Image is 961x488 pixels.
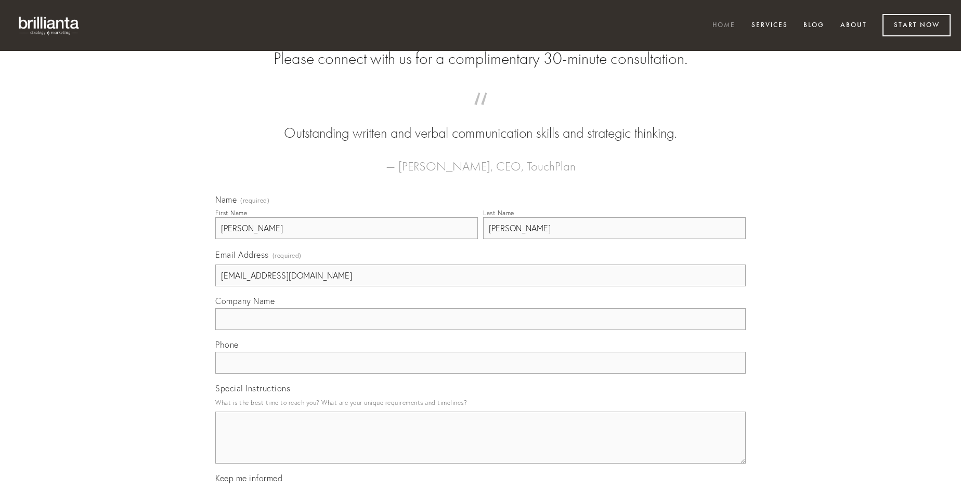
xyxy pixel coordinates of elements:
[745,17,795,34] a: Services
[232,103,729,123] span: “
[834,17,874,34] a: About
[10,10,88,41] img: brillianta - research, strategy, marketing
[215,473,282,483] span: Keep me informed
[882,14,951,36] a: Start Now
[215,296,275,306] span: Company Name
[706,17,742,34] a: Home
[215,339,239,350] span: Phone
[215,395,746,410] p: What is the best time to reach you? What are your unique requirements and timelines?
[215,194,237,205] span: Name
[215,209,247,217] div: First Name
[215,383,290,393] span: Special Instructions
[272,248,302,262] span: (required)
[240,197,269,204] span: (required)
[232,143,729,177] figcaption: — [PERSON_NAME], CEO, TouchPlan
[232,103,729,143] blockquote: Outstanding written and verbal communication skills and strategic thinking.
[483,209,514,217] div: Last Name
[215,249,269,260] span: Email Address
[797,17,831,34] a: Blog
[215,49,746,69] h2: Please connect with us for a complimentary 30-minute consultation.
